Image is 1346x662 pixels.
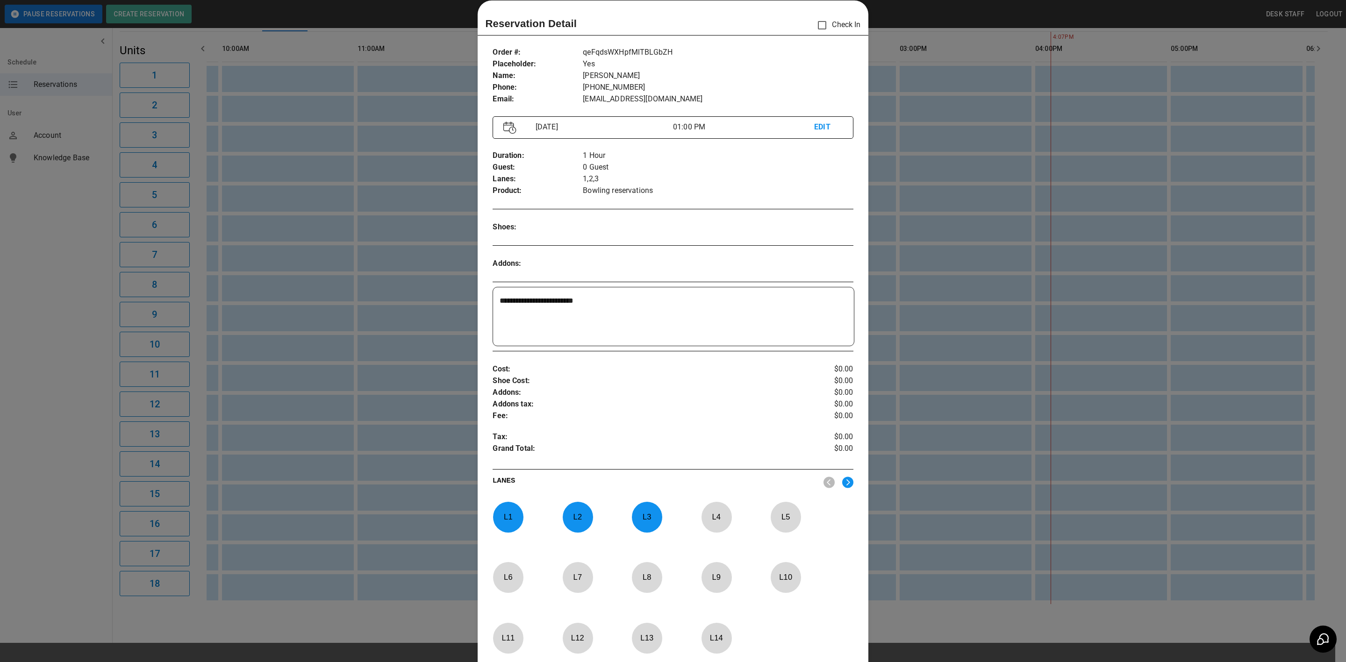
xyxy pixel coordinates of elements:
p: L 5 [770,506,801,528]
p: Shoe Cost : [493,375,793,387]
p: qeFqdsWXHpfMlTBLGbZH [583,47,853,58]
p: $0.00 [793,387,853,399]
p: L 8 [631,566,662,588]
p: L 14 [701,627,732,649]
p: Bowling reservations [583,185,853,197]
p: Lanes : [493,173,583,185]
p: Addons tax : [493,399,793,410]
p: 01:00 PM [673,121,814,133]
p: L 2 [562,506,593,528]
p: Fee : [493,410,793,422]
img: right.svg [842,477,853,488]
p: EDIT [814,121,842,133]
p: $0.00 [793,410,853,422]
p: L 4 [701,506,732,528]
p: L 7 [562,566,593,588]
p: Order # : [493,47,583,58]
p: Addons : [493,258,583,270]
p: Yes [583,58,853,70]
img: nav_left.svg [823,477,835,488]
p: Check In [812,15,860,35]
p: [PERSON_NAME] [583,70,853,82]
p: [DATE] [532,121,673,133]
p: $0.00 [793,399,853,410]
p: Guest : [493,162,583,173]
p: 1,2,3 [583,173,853,185]
p: Duration : [493,150,583,162]
p: Tax : [493,431,793,443]
p: [PHONE_NUMBER] [583,82,853,93]
p: L 13 [631,627,662,649]
p: Addons : [493,387,793,399]
p: Phone : [493,82,583,93]
p: 1 Hour [583,150,853,162]
p: 0 Guest [583,162,853,173]
p: Email : [493,93,583,105]
p: L 11 [493,627,523,649]
p: L 9 [701,566,732,588]
p: $0.00 [793,443,853,457]
p: $0.00 [793,363,853,375]
p: Reservation Detail [485,16,577,31]
p: Cost : [493,363,793,375]
p: [EMAIL_ADDRESS][DOMAIN_NAME] [583,93,853,105]
p: Shoes : [493,221,583,233]
p: L 1 [493,506,523,528]
p: Product : [493,185,583,197]
p: Name : [493,70,583,82]
p: $0.00 [793,375,853,387]
img: Vector [503,121,516,134]
p: L 10 [770,566,801,588]
p: Placeholder : [493,58,583,70]
p: L 12 [562,627,593,649]
p: L 3 [631,506,662,528]
p: L 6 [493,566,523,588]
p: $0.00 [793,431,853,443]
p: Grand Total : [493,443,793,457]
p: LANES [493,476,816,489]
